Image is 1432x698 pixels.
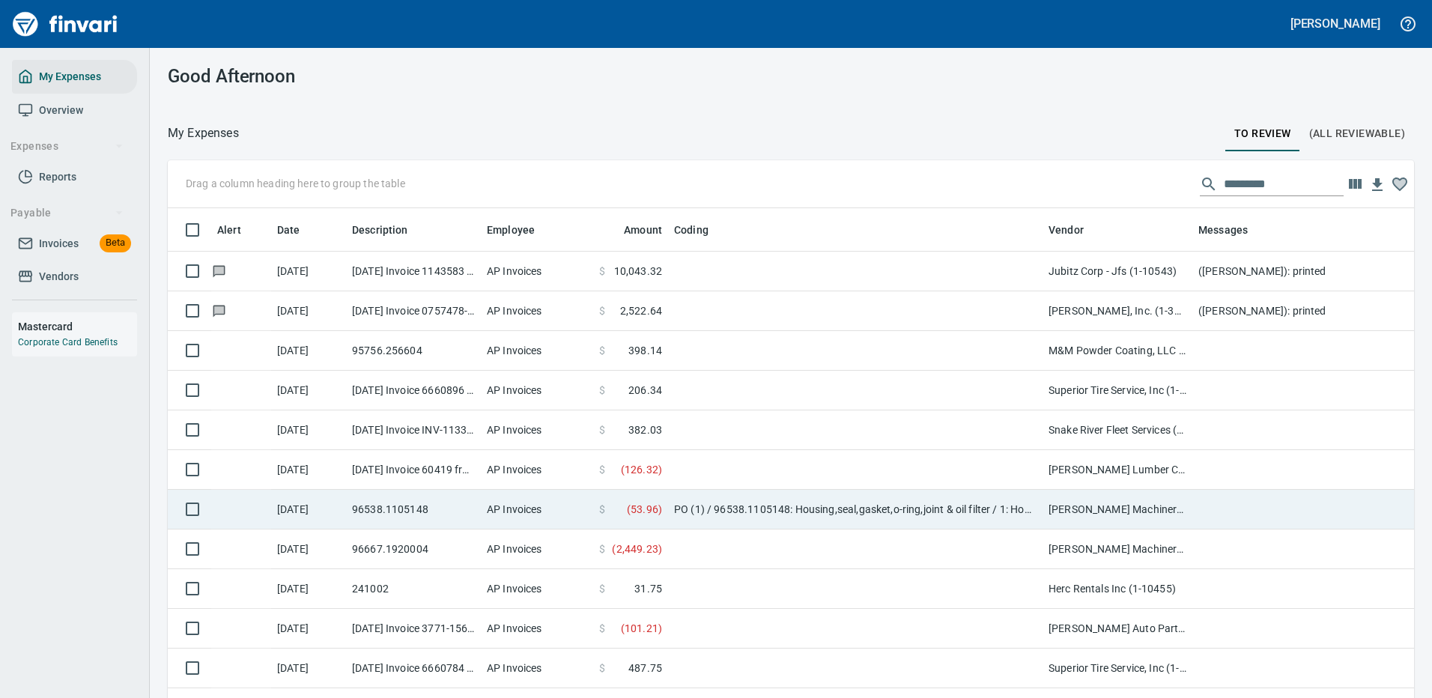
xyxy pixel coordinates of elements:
td: AP Invoices [481,331,593,371]
p: My Expenses [168,124,239,142]
span: Expenses [10,137,124,156]
td: [PERSON_NAME] Lumber Co (1-10777) [1043,450,1192,490]
td: Superior Tire Service, Inc (1-10991) [1043,649,1192,688]
td: AP Invoices [481,291,593,331]
td: AP Invoices [481,252,593,291]
span: Alert [217,221,241,239]
span: Description [352,221,408,239]
span: $ [599,264,605,279]
td: [DATE] [271,410,346,450]
span: Messages [1198,221,1248,239]
td: 95756.256604 [346,331,481,371]
td: [PERSON_NAME] Auto Parts (1-23030) [1043,609,1192,649]
span: 206.34 [628,383,662,398]
td: [DATE] Invoice 6660784 from Superior Tire Service, Inc (1-10991) [346,649,481,688]
td: [DATE] Invoice 1143583 from Jubitz Corp - Jfs (1-10543) [346,252,481,291]
td: AP Invoices [481,490,593,529]
span: Description [352,221,428,239]
span: 398.14 [628,343,662,358]
td: [DATE] [271,649,346,688]
span: $ [599,502,605,517]
span: Has messages [211,306,227,315]
button: Choose columns to display [1344,173,1366,195]
td: AP Invoices [481,529,593,569]
td: 96667.1920004 [346,529,481,569]
td: [DATE] [271,291,346,331]
span: $ [599,303,605,318]
td: AP Invoices [481,649,593,688]
span: Overview [39,101,83,120]
td: Herc Rentals Inc (1-10455) [1043,569,1192,609]
span: ( 53.96 ) [627,502,662,517]
button: Expenses [4,133,130,160]
span: (All Reviewable) [1309,124,1405,143]
td: 241002 [346,569,481,609]
span: Amount [604,221,662,239]
td: [DATE] [271,569,346,609]
span: $ [599,343,605,358]
button: Payable [4,199,130,227]
span: Invoices [39,234,79,253]
span: $ [599,422,605,437]
td: AP Invoices [481,371,593,410]
span: $ [599,541,605,556]
span: Date [277,221,300,239]
td: [DATE] Invoice 0757478-IN from [PERSON_NAME], Inc. (1-39587) [346,291,481,331]
span: Beta [100,234,131,252]
h5: [PERSON_NAME] [1290,16,1380,31]
td: [DATE] [271,371,346,410]
td: [PERSON_NAME], Inc. (1-39587) [1043,291,1192,331]
td: AP Invoices [481,569,593,609]
td: M&M Powder Coating, LLC (1-22248) [1043,331,1192,371]
span: $ [599,621,605,636]
a: My Expenses [12,60,137,94]
span: Vendor [1049,221,1084,239]
span: Date [277,221,320,239]
td: Jubitz Corp - Jfs (1-10543) [1043,252,1192,291]
td: [PERSON_NAME] Machinery Co (1-10794) [1043,490,1192,529]
span: 10,043.32 [614,264,662,279]
span: $ [599,581,605,596]
h6: Mastercard [18,318,137,335]
span: Alert [217,221,261,239]
span: Coding [674,221,709,239]
button: Column choices favorited. Click to reset to default [1389,173,1411,195]
td: [DATE] Invoice INV-11337 from Snake River Fleet Services (1-39106) [346,410,481,450]
img: Finvari [9,6,121,42]
td: [DATE] Invoice 6660896 from Superior Tire Service, Inc (1-10991) [346,371,481,410]
a: InvoicesBeta [12,227,137,261]
a: Corporate Card Benefits [18,337,118,348]
a: Reports [12,160,137,194]
span: Vendors [39,267,79,286]
td: [DATE] [271,490,346,529]
td: [PERSON_NAME] Machinery Co (1-10794) [1043,529,1192,569]
nav: breadcrumb [168,124,239,142]
span: Employee [487,221,554,239]
span: Amount [624,221,662,239]
span: 487.75 [628,661,662,676]
td: [DATE] [271,450,346,490]
span: My Expenses [39,67,101,86]
td: [DATE] [271,252,346,291]
td: AP Invoices [481,609,593,649]
td: Superior Tire Service, Inc (1-10991) [1043,371,1192,410]
span: 382.03 [628,422,662,437]
td: [DATE] Invoice 60419 from [PERSON_NAME] Lumber Co (1-10777) [346,450,481,490]
td: AP Invoices [481,410,593,450]
td: PO (1) / 96538.1105148: Housing,seal,gasket,o-ring,joint & oil filter / 1: Housing,seal,gasket,o-... [668,490,1043,529]
span: $ [599,462,605,477]
span: ( 2,449.23 ) [612,541,662,556]
span: Reports [39,168,76,186]
a: Overview [12,94,137,127]
td: 96538.1105148 [346,490,481,529]
span: $ [599,383,605,398]
td: Snake River Fleet Services (1-39106) [1043,410,1192,450]
span: Employee [487,221,535,239]
span: 2,522.64 [620,303,662,318]
span: Messages [1198,221,1267,239]
h3: Good Afternoon [168,66,559,87]
td: [DATE] Invoice 3771-156464 from [PERSON_NAME] Auto Parts (1-23030) [346,609,481,649]
p: Drag a column heading here to group the table [186,176,405,191]
span: 31.75 [634,581,662,596]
